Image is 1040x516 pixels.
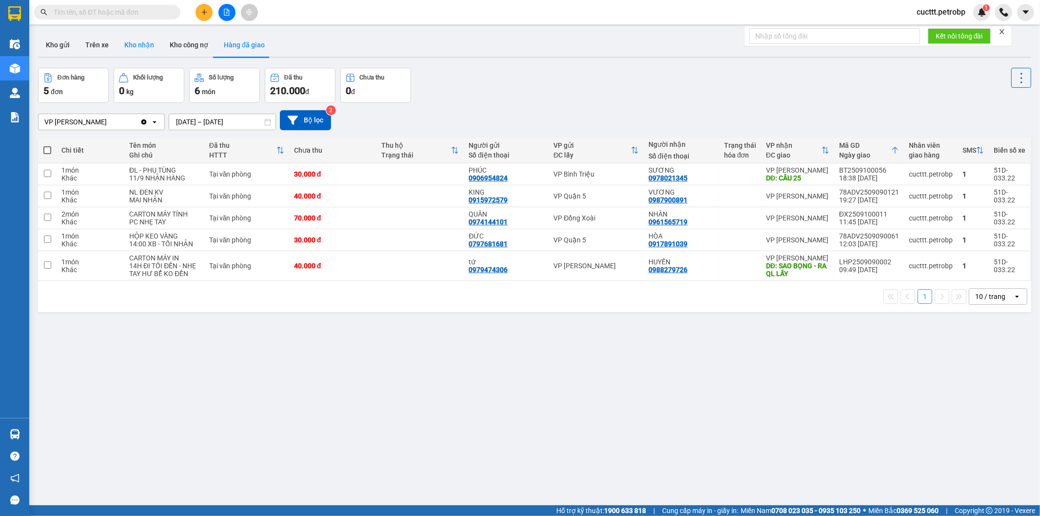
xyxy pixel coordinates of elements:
div: 09:49 [DATE] [839,266,899,274]
div: tứ [469,258,544,266]
button: Đã thu210.000đ [265,68,335,103]
span: 0 [119,85,124,97]
div: SƯƠNG [648,166,714,174]
div: 51D-033.22 [994,210,1025,226]
span: | [946,505,947,516]
div: HỘP KEO VÀNG [129,232,199,240]
div: BT2509100056 [839,166,899,174]
span: đ [351,88,355,96]
div: 0906954824 [469,174,508,182]
button: Kho công nợ [162,33,216,57]
div: SMS [962,146,976,154]
div: Đã thu [209,141,276,149]
input: Tìm tên, số ĐT hoặc mã đơn [54,7,169,18]
div: 0988279726 [648,266,687,274]
strong: 1900 633 818 [604,507,646,515]
div: 1 [962,236,984,244]
div: Trạng thái [724,141,756,149]
div: ĐC lấy [553,151,631,159]
div: 0979474306 [469,266,508,274]
div: VP nhận [766,141,822,149]
div: cucttt.petrobp [909,262,953,270]
div: 19:27 [DATE] [839,196,899,204]
svg: Clear value [140,118,148,126]
div: ĐC giao [766,151,822,159]
div: ĐX2509100011 [839,210,899,218]
span: kg [126,88,134,96]
th: Toggle SortBy [834,138,904,163]
button: file-add [218,4,235,21]
span: CR : [7,64,22,74]
div: NL ĐEN KV [129,188,199,196]
div: VP Đồng Xoài [553,214,639,222]
button: Đơn hàng5đơn [38,68,109,103]
div: Đã thu [284,74,302,81]
div: Khác [61,174,119,182]
div: Người gửi [469,141,544,149]
div: Chưa thu [360,74,385,81]
th: Toggle SortBy [204,138,289,163]
div: 70.000 đ [294,214,372,222]
div: 0978021345 [648,174,687,182]
span: 5 [43,85,49,97]
span: search [40,9,47,16]
div: 1 món [61,258,119,266]
div: 1 món [61,188,119,196]
div: cucttt.petrobp [909,214,953,222]
strong: 0369 525 060 [897,507,939,515]
div: 78ADV2509090121 [839,188,899,196]
div: Tại văn phòng [209,262,284,270]
div: Đơn hàng [58,74,84,81]
button: Hàng đã giao [216,33,273,57]
div: Tên món [129,141,199,149]
div: VP [PERSON_NAME] [766,192,829,200]
div: Ngày giao [839,151,891,159]
div: Số điện thoại [648,152,714,160]
img: warehouse-icon [10,429,20,439]
th: Toggle SortBy [958,138,989,163]
button: caret-down [1017,4,1034,21]
div: HÒA [648,232,714,240]
div: Khối lượng [133,74,163,81]
input: Select a date range. [169,114,275,130]
button: 1 [918,289,932,304]
span: close [999,28,1005,35]
div: Khác [61,196,119,204]
div: VP gửi [553,141,631,149]
div: 30.000 [7,63,88,75]
span: Nhận: [93,9,117,20]
span: Kết nối tổng đài [936,31,983,41]
span: món [202,88,216,96]
span: 210.000 [270,85,305,97]
div: hóa đơn [724,151,756,159]
img: warehouse-icon [10,63,20,74]
span: đ [305,88,309,96]
div: PC NHẸ TAY [129,218,199,226]
div: 0797681681 [469,240,508,248]
div: Số lượng [209,74,234,81]
div: VP Bình Triệu [553,170,639,178]
span: question-circle [10,452,20,461]
div: Khác [61,240,119,248]
div: VP [PERSON_NAME] [766,254,829,262]
svg: open [1013,293,1021,300]
img: logo-vxr [8,6,21,21]
div: cucttt.petrobp [909,170,953,178]
div: 0961565719 [648,218,687,226]
button: Bộ lọc [280,110,331,130]
div: VP Đồng Xoài [93,8,159,32]
div: 78ADV2509090061 [839,232,899,240]
div: LHP2509090002 [839,258,899,266]
div: Thu hộ [381,141,451,149]
img: solution-icon [10,112,20,122]
div: Tại văn phòng [209,170,284,178]
div: VP [PERSON_NAME] [553,262,639,270]
div: Khác [61,266,119,274]
div: 14H ĐI TỐI ĐẾN - NHẸ TAY HƯ BỂ KO ĐỀN [129,262,199,278]
span: 6 [195,85,200,97]
span: Miền Bắc [868,505,939,516]
span: đơn [51,88,63,96]
span: | [653,505,655,516]
div: VP [PERSON_NAME] [8,8,86,32]
div: 14:00 XB - TỐI NHẬN [129,240,199,248]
